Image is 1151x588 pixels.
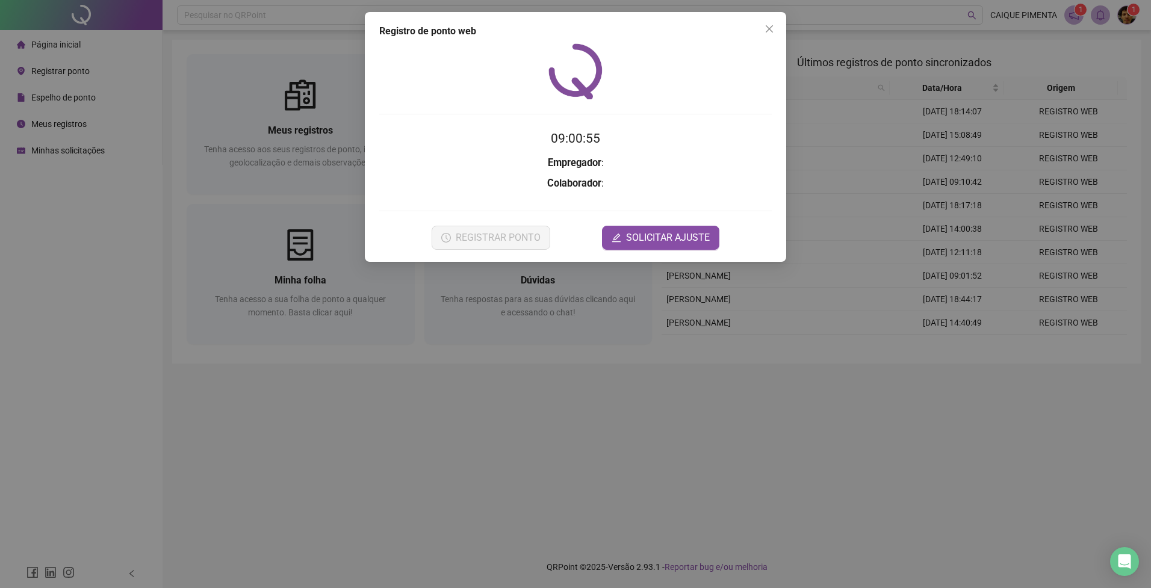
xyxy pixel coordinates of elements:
h3: : [379,155,772,171]
span: SOLICITAR AJUSTE [626,231,710,245]
h3: : [379,176,772,191]
div: Registro de ponto web [379,24,772,39]
strong: Colaborador [547,178,601,189]
button: editSOLICITAR AJUSTE [602,226,719,250]
span: close [765,24,774,34]
time: 09:00:55 [551,131,600,146]
button: Close [760,19,779,39]
img: QRPoint [548,43,603,99]
button: REGISTRAR PONTO [432,226,550,250]
div: Open Intercom Messenger [1110,547,1139,576]
strong: Empregador [548,157,601,169]
span: edit [612,233,621,243]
